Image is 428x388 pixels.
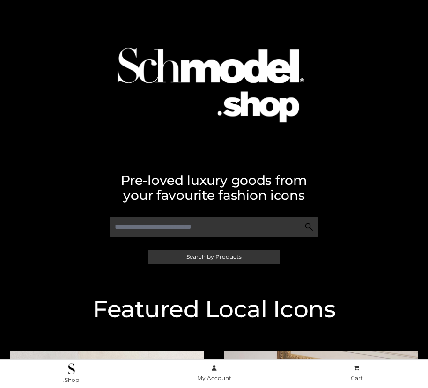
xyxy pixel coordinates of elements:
[197,374,231,381] span: My Account
[285,363,428,384] a: Cart
[186,254,242,260] span: Search by Products
[5,173,423,203] h2: Pre-loved luxury goods from your favourite fashion icons
[351,374,363,381] span: Cart
[143,363,286,384] a: My Account
[68,363,75,374] img: .Shop
[148,250,280,264] a: Search by Products
[63,376,79,383] span: .Shop
[304,222,314,232] img: Search Icon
